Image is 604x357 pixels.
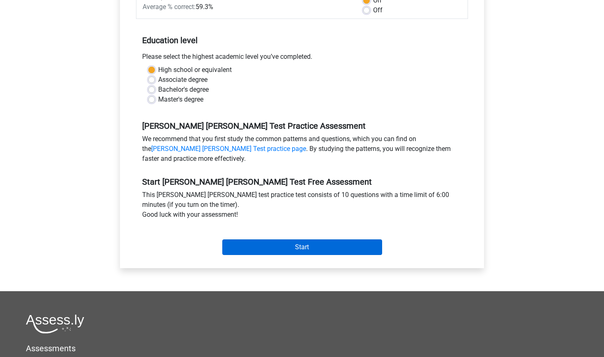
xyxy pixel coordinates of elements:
[158,65,232,75] label: High school or equivalent
[158,75,207,85] label: Associate degree
[26,343,578,353] h5: Assessments
[136,134,468,167] div: We recommend that you first study the common patterns and questions, which you can find on the . ...
[158,85,209,95] label: Bachelor's degree
[151,145,306,153] a: [PERSON_NAME] [PERSON_NAME] Test practice page
[142,121,462,131] h5: [PERSON_NAME] [PERSON_NAME] Test Practice Assessment
[136,190,468,223] div: This [PERSON_NAME] [PERSON_NAME] test practice test consists of 10 questions with a time limit of...
[136,2,357,12] div: 59.3%
[373,5,383,15] label: Off
[143,3,196,11] span: Average % correct:
[26,314,84,334] img: Assessly logo
[136,52,468,65] div: Please select the highest academic level you’ve completed.
[142,32,462,49] h5: Education level
[158,95,203,104] label: Master's degree
[142,177,462,187] h5: Start [PERSON_NAME] [PERSON_NAME] Test Free Assessment
[222,239,382,255] input: Start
